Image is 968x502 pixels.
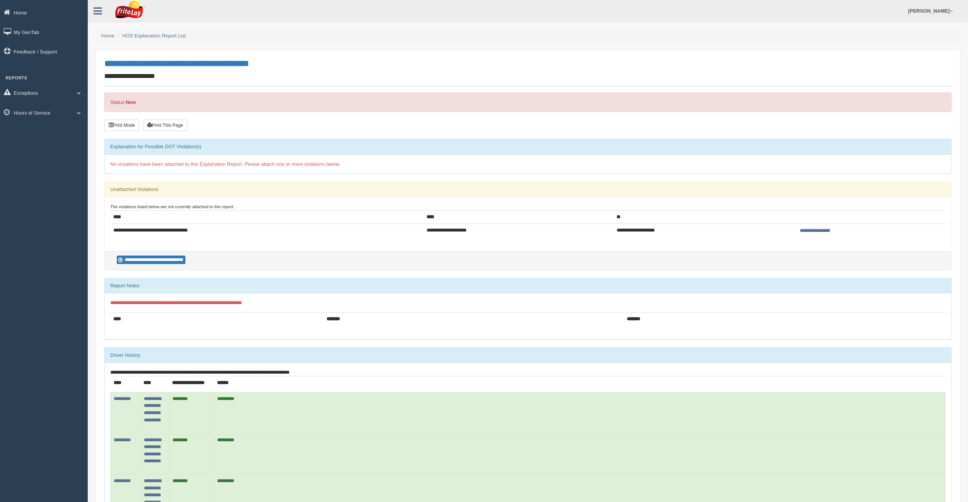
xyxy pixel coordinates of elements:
[101,33,114,39] a: Home
[110,204,234,209] small: The violations listed below are not currently attached to this report:
[104,120,139,131] button: Print Mode
[126,99,136,105] strong: New
[122,33,186,39] a: HOS Explanation Report List
[143,120,187,131] button: Print This Page
[105,139,951,154] div: Explanation for Possible DOT Violation(s)
[110,161,340,167] span: No violations have been attached to this Explanation Report. Please attach one or more violations...
[105,182,951,197] div: Unattached Violations
[105,278,951,293] div: Report Notes
[105,348,951,363] div: Driver History
[104,92,952,112] div: Status:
